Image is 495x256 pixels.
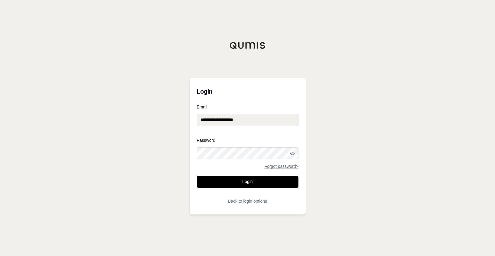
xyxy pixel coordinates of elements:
[197,138,298,142] label: Password
[197,195,298,207] button: Back to login options
[264,164,298,168] a: Forgot password?
[197,105,298,109] label: Email
[197,85,298,98] h3: Login
[197,176,298,188] button: Login
[230,42,266,49] img: Qumis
